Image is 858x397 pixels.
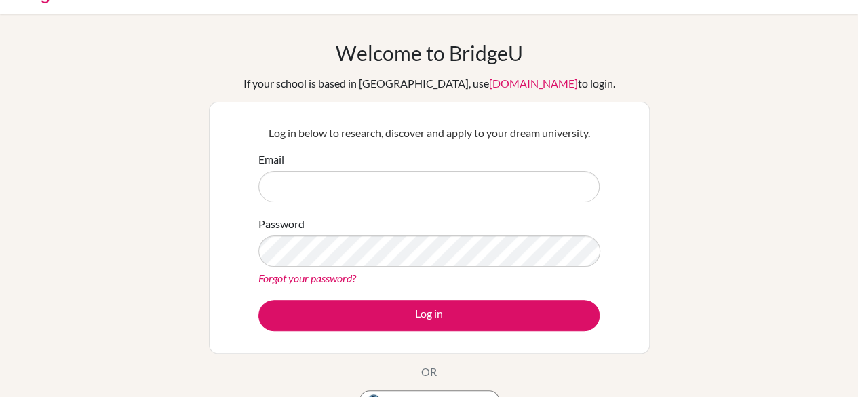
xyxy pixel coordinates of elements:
button: Log in [258,300,600,331]
h1: Welcome to BridgeU [336,41,523,65]
a: [DOMAIN_NAME] [489,77,578,90]
div: If your school is based in [GEOGRAPHIC_DATA], use to login. [243,75,615,92]
label: Email [258,151,284,168]
a: Forgot your password? [258,271,356,284]
p: Log in below to research, discover and apply to your dream university. [258,125,600,141]
label: Password [258,216,305,232]
p: OR [421,364,437,380]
